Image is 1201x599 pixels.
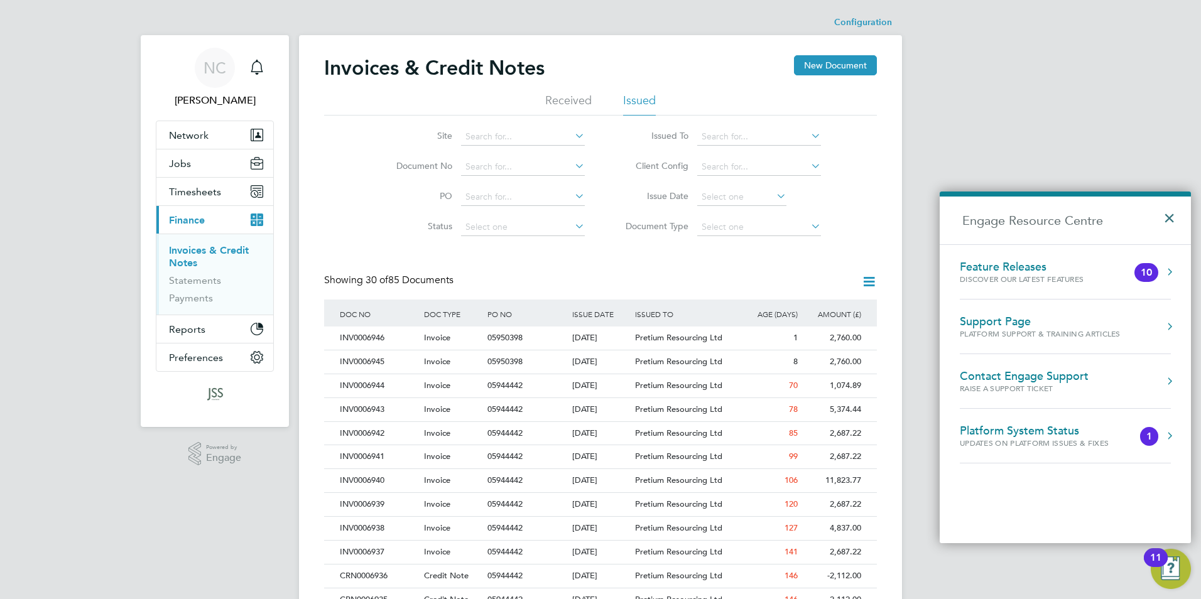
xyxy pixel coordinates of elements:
[461,128,585,146] input: Search for...
[801,350,864,374] div: 2,760.00
[206,453,241,463] span: Engage
[616,130,688,141] label: Issued To
[188,442,242,466] a: Powered byEngage
[569,374,633,397] div: [DATE]
[424,475,450,485] span: Invoice
[789,404,798,414] span: 78
[569,517,633,540] div: [DATE]
[801,299,864,328] div: AMOUNT (£)
[424,332,450,343] span: Invoice
[461,158,585,176] input: Search for...
[421,299,484,328] div: DOC TYPE
[785,546,798,557] span: 141
[487,570,523,581] span: 05944442
[785,475,798,485] span: 106
[461,188,585,206] input: Search for...
[169,292,213,304] a: Payments
[424,451,450,461] span: Invoice
[801,445,864,468] div: 2,687.22
[635,475,722,485] span: Pretium Resourcing Ltd
[487,451,523,461] span: 05944442
[960,260,1109,274] div: Feature Releases
[737,299,801,328] div: AGE (DAYS)
[380,160,452,171] label: Document No
[156,384,274,404] a: Go to home page
[545,93,592,116] li: Received
[569,398,633,421] div: [DATE]
[793,356,798,367] span: 8
[635,332,722,343] span: Pretium Resourcing Ltd
[623,93,656,116] li: Issued
[793,332,798,343] span: 1
[635,380,722,391] span: Pretium Resourcing Ltd
[635,522,722,533] span: Pretium Resourcing Ltd
[801,517,864,540] div: 4,837.00
[785,570,798,581] span: 146
[801,374,864,397] div: 1,074.89
[324,274,456,287] div: Showing
[487,356,523,367] span: 05950398
[337,493,421,516] div: INV0006939
[487,380,523,391] span: 05944442
[337,422,421,445] div: INV0006942
[156,121,273,149] button: Network
[487,546,523,557] span: 05944442
[380,130,452,141] label: Site
[169,186,221,198] span: Timesheets
[337,350,421,374] div: INV0006945
[801,564,864,588] div: -2,112.00
[960,369,1089,383] div: Contact Engage Support
[789,451,798,461] span: 99
[206,442,241,453] span: Powered by
[487,332,523,343] span: 05950398
[569,541,633,564] div: [DATE]
[324,55,545,80] h2: Invoices & Credit Notes
[834,10,892,35] li: Configuration
[337,299,421,328] div: DOC NO
[569,422,633,445] div: [DATE]
[380,190,452,202] label: PO
[940,192,1191,543] div: Engage Resource Centre
[156,93,274,108] span: Nicky Cavanna
[960,315,1121,328] div: Support Page
[697,158,821,176] input: Search for...
[960,274,1109,284] div: Discover our latest features
[156,149,273,177] button: Jobs
[337,398,421,421] div: INV0006943
[635,451,722,461] span: Pretium Resourcing Ltd
[960,328,1121,339] div: Platform Support & Training Articles
[789,428,798,438] span: 85
[461,219,585,236] input: Select one
[801,469,864,492] div: 11,823.77
[156,178,273,205] button: Timesheets
[960,424,1134,438] div: Platform System Status
[337,541,421,564] div: INV0006937
[635,499,722,509] span: Pretium Resourcing Ltd
[616,220,688,232] label: Document Type
[569,564,633,588] div: [DATE]
[569,299,633,328] div: ISSUE DATE
[169,244,249,269] a: Invoices & Credit Notes
[337,326,421,350] div: INV0006946
[337,564,421,588] div: CRN0006936
[635,428,722,438] span: Pretium Resourcing Ltd
[635,570,722,581] span: Pretium Resourcing Ltd
[156,315,273,343] button: Reports
[801,493,864,516] div: 2,687.22
[169,352,223,364] span: Preferences
[801,422,864,445] div: 2,687.22
[169,274,221,286] a: Statements
[366,274,454,286] span: 85 Documents
[169,129,209,141] span: Network
[801,541,864,564] div: 2,687.22
[487,404,523,414] span: 05944442
[487,522,523,533] span: 05944442
[337,469,421,492] div: INV0006940
[940,197,1191,244] h2: Engage Resource Centre
[156,206,273,234] button: Finance
[424,522,450,533] span: Invoice
[156,48,274,108] a: NC[PERSON_NAME]
[424,428,450,438] span: Invoice
[487,428,523,438] span: 05944442
[366,274,388,286] span: 30 of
